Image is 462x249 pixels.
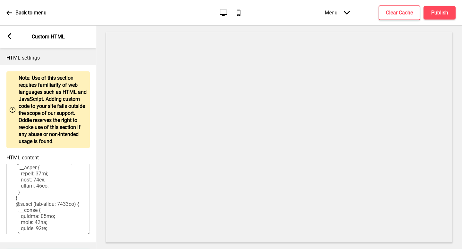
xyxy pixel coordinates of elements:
h4: Clear Cache [386,9,413,16]
p: Back to menu [15,9,47,16]
p: HTML settings [6,54,90,61]
label: HTML content [6,155,39,161]
h4: Publish [431,9,448,16]
p: Custom HTML [32,33,65,40]
button: Clear Cache [379,5,420,20]
button: Publish [424,6,456,20]
textarea: <lorem> .__ipsumdolo { sit-ametc: 5573ad; elitse: 3 doei; temp-incid: utlabo; } .__etd { magnaali... [6,164,90,234]
div: Menu [318,3,356,22]
a: Back to menu [6,4,47,21]
p: Note: Use of this section requires familiarity of web languages such as HTML and JavaScript. Addi... [19,75,87,145]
